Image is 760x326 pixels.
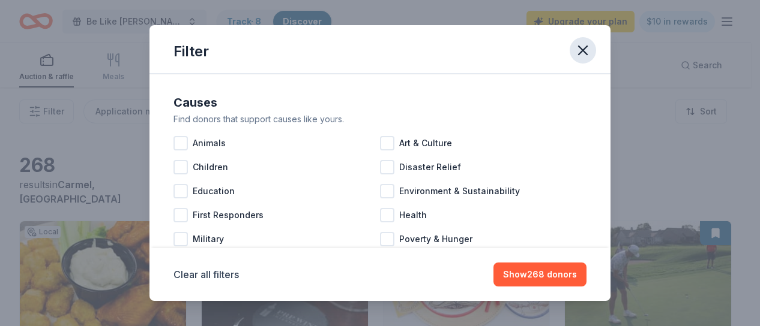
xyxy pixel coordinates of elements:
[193,160,228,174] span: Children
[399,184,520,198] span: Environment & Sustainability
[173,93,587,112] div: Causes
[193,184,235,198] span: Education
[399,232,472,246] span: Poverty & Hunger
[399,160,461,174] span: Disaster Relief
[399,136,452,150] span: Art & Culture
[173,112,587,126] div: Find donors that support causes like yours.
[193,232,224,246] span: Military
[193,208,264,222] span: First Responders
[493,262,587,286] button: Show268 donors
[193,136,226,150] span: Animals
[173,42,209,61] div: Filter
[399,208,427,222] span: Health
[173,267,239,282] button: Clear all filters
